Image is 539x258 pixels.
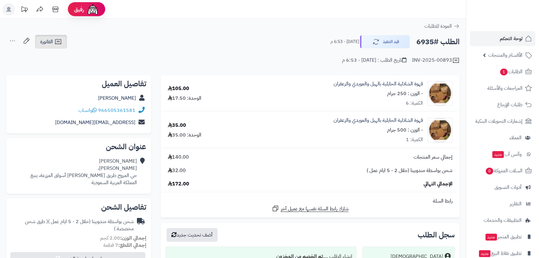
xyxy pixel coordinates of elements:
[11,218,134,232] div: شحن بواسطة مندوبينا (خلال 2 - 5 ايام عمل )
[492,150,522,159] span: وآتس آب
[470,31,535,46] a: لوحة التحكم
[74,6,84,13] span: رفيق
[166,228,218,242] button: أضف تحديث جديد
[494,183,522,192] span: أدوات التسويق
[120,234,146,242] strong: إجمالي الوزن:
[168,122,186,129] div: 35.00
[424,22,452,30] span: العودة للطلبات
[470,97,535,112] a: طلبات الإرجاع
[510,199,522,208] span: التقارير
[360,35,410,48] button: قيد التنفيذ
[418,231,455,239] h3: سجل الطلب
[470,81,535,96] a: المراجعات والأسئلة
[406,136,423,143] div: الكمية: 1
[100,234,146,242] small: 2.00 كجم
[470,180,535,195] a: أدوات التسويق
[470,64,535,79] a: الطلبات1
[103,241,146,249] small: 7 قطعة
[488,51,523,60] span: الأقسام والمنتجات
[168,131,201,139] div: الوحدة: 35.00
[509,133,522,142] span: العملاء
[497,100,523,109] span: طلبات الإرجاع
[168,154,189,161] span: 140.00
[98,94,136,102] a: [PERSON_NAME]
[470,213,535,228] a: التطبيقات والخدمات
[497,16,533,29] img: logo-2.png
[168,85,189,92] div: 105.00
[416,36,460,48] h2: الطلب #6935
[424,180,452,188] span: الإجمالي النهائي
[25,218,134,232] span: ( طرق شحن مخصصة )
[342,57,406,64] div: تاريخ الطلب : [DATE] - 6:53 م
[424,22,460,30] a: العودة للطلبات
[484,216,522,225] span: التطبيقات والخدمات
[492,151,504,158] span: جديد
[330,39,359,45] small: [DATE] - 6:53 م
[11,143,146,150] h2: عنوان الشحن
[16,3,32,17] a: تحديثات المنصة
[281,205,349,213] span: شارك رابط السلة نفسها مع عميل آخر
[499,67,523,76] span: الطلبات
[412,57,460,64] div: INV-2025-00893
[470,229,535,244] a: تطبيق المتجرجديد
[40,38,53,45] span: الفاتورة
[478,249,522,258] span: تطبيق نقاط البيع
[98,107,135,114] a: 966505361581
[470,196,535,211] a: التقارير
[118,241,146,249] strong: إجمالي القطع:
[485,232,522,241] span: تطبيق المتجر
[334,80,423,88] a: قهوة الشاذلية الحايلية بالهيل والعويدي والزعفران
[168,180,189,188] span: 172.00
[500,69,508,75] span: 1
[486,168,493,174] span: 0
[475,117,523,126] span: إشعارات التحويلات البنكية
[487,84,523,93] span: المراجعات والأسئلة
[168,95,201,102] div: الوحدة: 17.50
[163,198,457,205] div: رابط السلة
[479,250,490,257] span: جديد
[470,163,535,178] a: السلات المتروكة0
[387,126,423,134] small: - الوزن : 500 جرام
[428,81,452,106] img: 1704009880-WhatsApp%20Image%202023-12-31%20at%209.42.12%20AM%20(1)-90x90.jpeg
[414,154,452,161] span: إجمالي سعر المنتجات
[470,147,535,162] a: وآتس آبجديد
[470,130,535,145] a: العملاء
[168,167,186,174] span: 32.00
[334,117,423,124] a: قهوة الشاذلية الحايلية بالهيل والعويدي والزعفران
[35,35,67,49] a: الفاتورة
[470,114,535,129] a: إشعارات التحويلات البنكية
[30,158,137,186] div: [PERSON_NAME] [PERSON_NAME]، حي المروج طريق [PERSON_NAME] أسواق المزرعة، ينبع المملكة العربية الس...
[55,119,135,126] a: [EMAIL_ADDRESS][DOMAIN_NAME]
[428,118,452,143] img: 1704009880-WhatsApp%20Image%202023-12-31%20at%209.42.12%20AM%20(1)-90x90.jpeg
[11,80,146,88] h2: تفاصيل العميل
[387,90,423,97] small: - الوزن : 250 جرام
[87,3,99,16] img: ai-face.png
[367,167,452,174] span: شحن بواسطة مندوبينا (خلال 2 - 5 ايام عمل )
[11,203,146,211] h2: تفاصيل الشحن
[485,166,523,175] span: السلات المتروكة
[78,107,97,114] a: واتساب
[406,100,423,107] div: الكمية: 6
[485,234,497,241] span: جديد
[500,34,523,43] span: لوحة التحكم
[272,205,349,213] a: شارك رابط السلة نفسها مع عميل آخر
